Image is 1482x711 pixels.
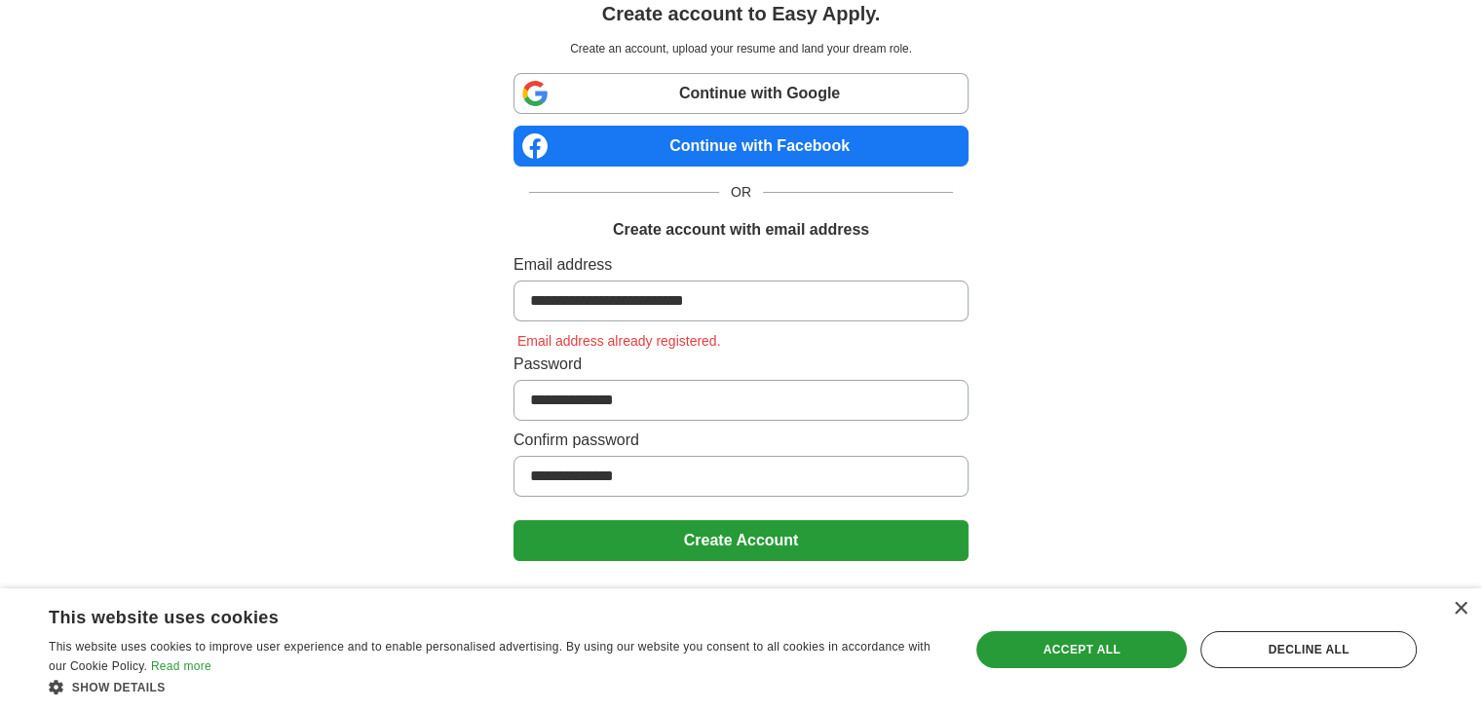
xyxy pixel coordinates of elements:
h1: Create account with email address [613,218,869,242]
span: This website uses cookies to improve user experience and to enable personalised advertising. By u... [49,640,931,673]
div: Accept all [976,631,1187,668]
span: Email address already registered. [513,333,725,349]
div: Close [1453,602,1467,617]
a: Read more, opens a new window [151,659,211,673]
div: Decline all [1200,631,1417,668]
label: Password [513,353,969,376]
div: Show details [49,677,942,696]
div: This website uses cookies [49,600,893,629]
label: Email address [513,253,969,277]
a: Continue with Facebook [513,126,969,167]
label: Confirm password [513,429,969,452]
span: OR [719,182,763,203]
p: Create an account, upload your resume and land your dream role. [517,40,965,57]
a: Continue with Google [513,73,969,114]
span: Show details [72,681,166,694]
button: Create Account [513,520,969,561]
